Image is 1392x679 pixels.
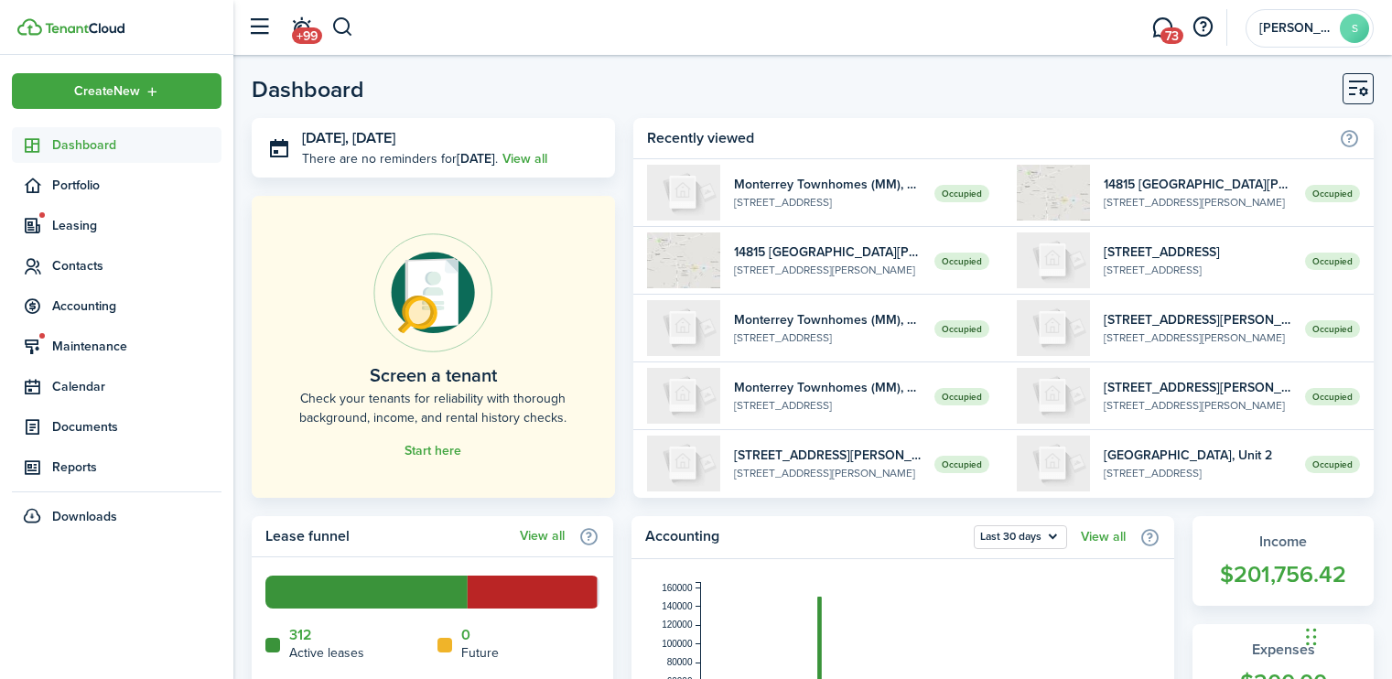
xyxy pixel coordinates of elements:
a: Dashboard [12,127,221,163]
img: 204 [647,300,720,356]
span: +99 [292,27,322,44]
widget-list-item-title: [GEOGRAPHIC_DATA], Unit 2 [1104,446,1291,465]
a: Start here [405,444,461,458]
a: Income$201,756.42 [1192,516,1374,606]
img: 1 [1017,165,1090,221]
home-widget-title: Future [461,643,499,663]
img: TenantCloud [17,18,42,36]
home-placeholder-description: Check your tenants for reliability with thorough background, income, and rental history checks. [293,389,574,427]
iframe: Chat Widget [1300,591,1392,679]
widget-list-item-description: [STREET_ADDRESS] [734,397,922,414]
span: Occupied [934,320,989,338]
h3: [DATE], [DATE] [302,127,601,150]
a: View all [1081,530,1126,544]
tspan: 80000 [667,657,693,667]
div: Drag [1306,609,1317,664]
span: Occupied [934,253,989,270]
widget-list-item-description: [STREET_ADDRESS][PERSON_NAME] [1104,329,1291,346]
span: Downloads [52,507,117,526]
widget-stats-count: $201,756.42 [1211,557,1355,592]
widget-list-item-description: [STREET_ADDRESS][PERSON_NAME] [734,262,922,278]
widget-list-item-title: Monterrey Townhomes (MM), Unit 903 [734,175,922,194]
span: Occupied [1305,253,1360,270]
span: Occupied [934,388,989,405]
avatar-text: S [1340,14,1369,43]
widget-list-item-description: [STREET_ADDRESS][PERSON_NAME] [734,465,922,481]
img: 1 [647,232,720,288]
a: View all [502,149,547,168]
button: Customise [1343,73,1374,104]
img: 902 [647,368,720,424]
widget-list-item-description: [STREET_ADDRESS][PERSON_NAME] [1104,397,1291,414]
tspan: 140000 [662,601,693,611]
home-widget-title: Lease funnel [265,525,511,547]
button: Open resource center [1187,12,1218,43]
widget-stats-title: Income [1211,531,1355,553]
button: Open sidebar [242,10,276,45]
span: Occupied [1305,320,1360,338]
span: Portfolio [52,176,221,195]
button: Search [331,12,354,43]
a: 0 [461,627,470,643]
p: There are no reminders for . [302,149,498,168]
span: 73 [1160,27,1183,44]
span: Occupied [1305,185,1360,202]
widget-list-item-title: 14815 [GEOGRAPHIC_DATA][PERSON_NAME] (78) [734,242,922,262]
span: Occupied [1305,388,1360,405]
button: Open menu [974,525,1067,549]
img: TenantCloud [45,23,124,34]
b: [DATE] [457,149,495,168]
widget-list-item-description: [STREET_ADDRESS] [1104,465,1291,481]
span: Dashboard [52,135,221,155]
widget-list-item-description: [STREET_ADDRESS] [734,194,922,210]
span: Accounting [52,296,221,316]
widget-list-item-title: Monterrey Townhomes (MM), Unit 902 [734,378,922,397]
home-placeholder-title: Screen a tenant [370,361,497,389]
widget-list-item-title: [STREET_ADDRESS][PERSON_NAME] [1104,378,1291,397]
img: C [1017,232,1090,288]
tspan: 160000 [662,583,693,593]
widget-stats-title: Expenses [1211,639,1355,661]
span: Occupied [934,185,989,202]
a: Notifications [284,5,318,51]
a: Messaging [1145,5,1180,51]
span: Maintenance [52,337,221,356]
span: Occupied [1305,456,1360,473]
a: 312 [289,627,312,643]
home-widget-title: Recently viewed [647,127,1330,149]
home-widget-title: Active leases [289,643,364,663]
header-page-title: Dashboard [252,78,364,101]
span: Contacts [52,256,221,275]
img: 903 [647,165,720,221]
a: View all [520,529,565,544]
span: Leasing [52,216,221,235]
widget-list-item-title: 14815 [GEOGRAPHIC_DATA][PERSON_NAME] (78) [1104,175,1291,194]
span: Documents [52,417,221,436]
img: C3 [647,436,720,491]
tspan: 120000 [662,620,693,630]
home-widget-title: Accounting [645,525,965,549]
widget-list-item-title: [STREET_ADDRESS][PERSON_NAME] [1104,310,1291,329]
span: Reports [52,458,221,477]
widget-list-item-title: Monterrey Townhomes (MM), Unit 204 [734,310,922,329]
img: 2 [1017,436,1090,491]
span: Steve [1259,22,1333,35]
img: C [1017,300,1090,356]
span: Create New [74,85,140,98]
widget-list-item-description: [STREET_ADDRESS] [1104,262,1291,278]
widget-list-item-description: [STREET_ADDRESS][PERSON_NAME] [1104,194,1291,210]
img: C [1017,368,1090,424]
button: Last 30 days [974,525,1067,549]
widget-list-item-title: [STREET_ADDRESS][PERSON_NAME] [734,446,922,465]
widget-list-item-title: [STREET_ADDRESS] [1104,242,1291,262]
span: Occupied [934,456,989,473]
widget-list-item-description: [STREET_ADDRESS] [734,329,922,346]
a: Reports [12,449,221,485]
tspan: 100000 [662,639,693,649]
button: Open menu [12,73,221,109]
img: Online payments [373,233,492,352]
span: Calendar [52,377,221,396]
